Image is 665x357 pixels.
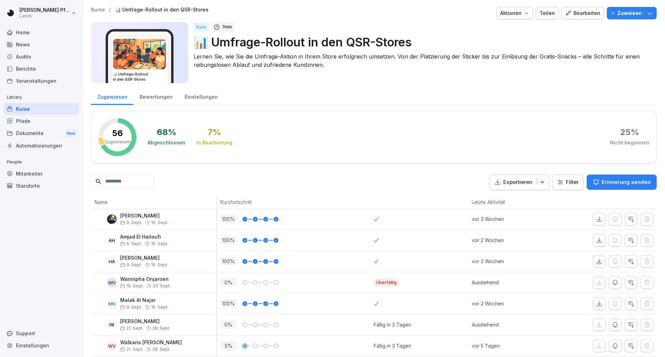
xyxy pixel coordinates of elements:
button: Bearbeiten [561,7,604,19]
a: News [3,38,79,51]
p: vor 2 Wochen [472,236,547,244]
p: vor 2 Wochen [472,300,547,307]
p: vor 5 Tagen [472,342,547,349]
p: Walkaris [PERSON_NAME] [120,340,182,346]
div: Fällig in 3 Tagen [374,342,411,349]
div: HA [107,257,117,266]
p: 100 % [220,236,237,244]
div: AH [107,235,117,245]
p: 100 % [220,257,237,266]
p: Zugewiesen [105,139,130,145]
span: 16. Sept. [120,284,144,288]
p: Letzte Aktivität [472,198,543,206]
a: Zugewiesen [91,87,133,105]
div: Kurse [3,103,79,115]
a: Kurse [91,7,105,13]
p: People [3,157,79,168]
p: Lernen Sie, wie Sie die Umfrage-Aktion in Ihrem Store erfolgreich umsetzen. Von der Platzierung d... [194,52,651,69]
p: Ausstehend [472,279,547,286]
div: MN [107,299,117,309]
p: 7 min [222,24,232,30]
span: 9. Sept. [120,262,142,267]
p: Name [95,198,213,206]
div: New [65,130,77,137]
p: Malak Al Najar [120,297,168,303]
img: micnv0ymr61u2o0zgun0bp1a.png [113,39,166,69]
div: Abgeschlossen [148,139,185,146]
img: m4nh1onisuij1abk8mrks5qt.png [107,214,117,224]
a: Home [3,26,79,38]
a: Mitarbeiter [3,168,79,180]
p: 100 % [220,299,237,308]
h3: 📊 Umfrage-Rollout in den QSR-Stores [113,72,166,82]
button: Erinnerung senden [587,175,657,190]
p: vor 3 Wochen [472,215,547,223]
p: 📊 Umfrage-Rollout in den QSR-Stores [194,33,651,51]
p: Lanch [19,14,70,18]
a: Audits [3,51,79,63]
button: Exportieren [490,175,549,190]
div: In Bearbeitung [196,139,232,146]
a: Veranstaltungen [3,75,79,87]
button: Zuweisen [607,7,657,19]
div: Überfällig [374,278,399,287]
span: 16. Sept. [151,262,168,267]
a: Einstellungen [178,87,224,105]
div: Bearbeiten [565,9,600,17]
span: 9. Sept. [120,220,142,225]
a: 📊 Umfrage-Rollout in den QSR-Stores [115,7,209,13]
a: Einstellungen [3,339,79,351]
p: Wannipha Onjaroen [120,276,171,282]
button: Filter [553,175,583,190]
a: DokumenteNew [3,127,79,140]
div: Kurs [194,23,209,32]
p: [PERSON_NAME] [120,255,168,261]
span: 16. Sept. [151,305,168,310]
div: WV [107,341,117,351]
div: WO [107,278,117,287]
p: Exportieren [503,178,532,186]
span: 16. Sept. [151,220,168,225]
div: 7 % [208,128,221,136]
p: 0 % [220,320,237,329]
div: FR [107,320,117,330]
span: 21. Sept. [120,326,143,331]
span: 16. Sept. [151,241,168,246]
a: Automatisierungen [3,140,79,152]
p: Zuweisen [617,9,642,17]
a: Bewertungen [133,87,178,105]
p: 100 % [220,215,237,223]
div: 25 % [620,128,639,136]
a: Pfade [3,115,79,127]
div: Dokumente [3,127,79,140]
p: [PERSON_NAME] Pfuhl [19,7,70,13]
p: Amjad El Hailoufi [120,234,168,240]
div: Support [3,327,79,339]
a: Berichte [3,63,79,75]
p: 56 [112,129,123,137]
div: Fällig in 3 Tagen [374,321,411,328]
button: Aktionen [496,7,533,19]
p: 0 % [220,278,237,287]
div: Nicht begonnen [610,139,649,146]
p: vor 2 Wochen [472,258,547,265]
a: Standorte [3,180,79,192]
p: 5 % [220,341,237,350]
p: / [109,7,111,13]
span: 28. Sept. [152,326,170,331]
